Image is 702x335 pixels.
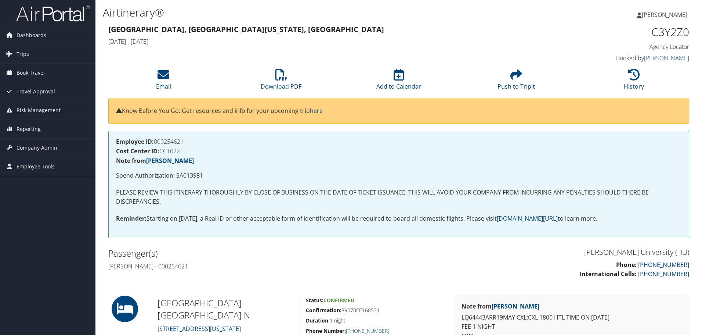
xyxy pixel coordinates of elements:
[17,101,61,120] span: Risk Management
[17,26,46,44] span: Dashboards
[17,64,45,82] span: Book Travel
[17,139,57,157] span: Company Admin
[644,54,689,62] a: [PERSON_NAME]
[306,307,442,314] h5: 89070EE168531
[108,247,393,260] h2: Passenger(s)
[306,317,330,324] strong: Duration:
[108,24,384,34] strong: [GEOGRAPHIC_DATA], [GEOGRAPHIC_DATA] [US_STATE], [GEOGRAPHIC_DATA]
[116,171,681,181] p: Spend Authorization: SA013981
[462,302,539,310] strong: Note from
[116,214,681,224] p: Starting on [DATE], a Real ID or other acceptable form of identification will be required to boar...
[146,157,194,165] a: [PERSON_NAME]
[638,270,689,278] a: [PHONE_NUMBER]
[552,43,689,51] h4: Agency Locator
[156,73,171,90] a: Email
[638,261,689,269] a: [PHONE_NUMBER]
[552,54,689,62] h4: Booked by
[116,157,194,165] strong: Note from
[17,120,41,138] span: Reporting
[116,139,681,145] h4: 000254621
[116,106,681,116] p: Know Before You Go: Get resources and info for your upcoming trip
[642,11,687,19] span: [PERSON_NAME]
[116,138,154,146] strong: Employee ID:
[108,262,393,270] h4: [PERSON_NAME] - 000254621
[103,5,497,20] h1: Airtinerary®
[17,82,55,101] span: Travel Approval
[306,317,442,324] h5: 1 night
[492,302,539,310] a: [PERSON_NAME]
[306,327,346,334] strong: Phone Number:
[306,307,341,314] strong: Confirmation:
[116,147,159,155] strong: Cost Center ID:
[116,214,146,222] strong: Reminder:
[108,38,541,46] h4: [DATE] - [DATE]
[323,297,354,304] span: Confirmed
[404,247,689,257] h3: [PERSON_NAME] University (HU)
[346,327,389,334] a: [PHONE_NUMBER]
[624,73,644,90] a: History
[497,73,535,90] a: Push to Tripit
[17,157,55,176] span: Employee Tools
[637,4,695,26] a: [PERSON_NAME]
[310,107,323,115] a: here
[261,73,301,90] a: Download PDF
[552,24,689,40] h1: C3Y2Z0
[497,214,558,222] a: [DOMAIN_NAME][URL]
[17,45,29,63] span: Trips
[116,188,681,207] p: PLEASE REVIEW THIS ITINERARY THOROUGHLY BY CLOSE OF BUSINESS ON THE DATE OF TICKET ISSUANCE. THIS...
[158,297,294,321] h2: [GEOGRAPHIC_DATA] [GEOGRAPHIC_DATA] N
[580,270,637,278] strong: International Calls:
[306,297,323,304] strong: Status:
[116,148,681,154] h4: CC1022
[376,73,421,90] a: Add to Calendar
[16,5,90,22] img: airportal-logo.png
[616,261,637,269] strong: Phone:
